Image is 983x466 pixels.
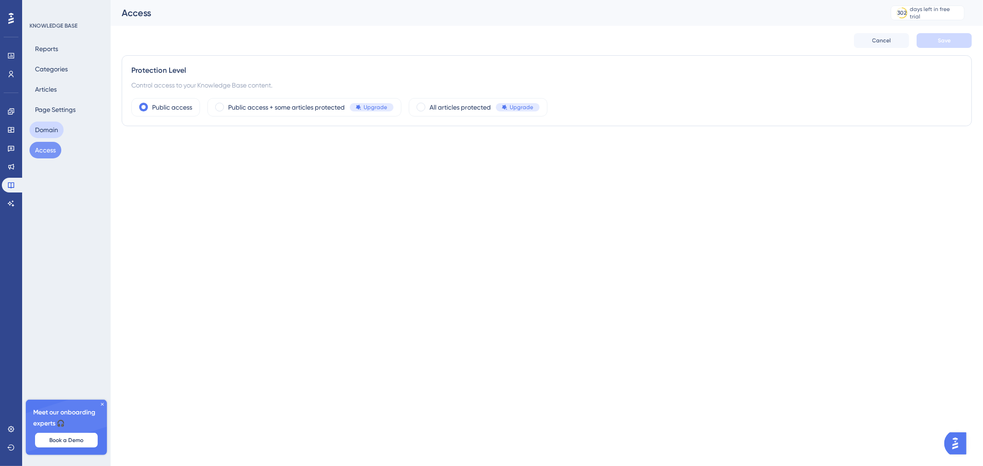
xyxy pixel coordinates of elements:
[131,65,962,76] div: Protection Level
[152,102,192,113] label: Public access
[364,104,387,111] span: Upgrade
[49,437,83,444] span: Book a Demo
[29,81,62,98] button: Articles
[917,33,972,48] button: Save
[29,122,64,138] button: Domain
[29,22,77,29] div: KNOWLEDGE BASE
[228,102,345,113] span: Public access + some articles protected
[131,80,962,91] div: Control access to your Knowledge Base content.
[35,433,98,448] button: Book a Demo
[430,102,491,113] span: All articles protected
[854,33,909,48] button: Cancel
[944,430,972,457] iframe: UserGuiding AI Assistant Launcher
[872,37,891,44] span: Cancel
[29,142,61,158] button: Access
[910,6,961,20] div: days left in free trial
[510,104,533,111] span: Upgrade
[29,41,64,57] button: Reports
[938,37,951,44] span: Save
[122,6,868,19] div: Access
[29,61,73,77] button: Categories
[897,9,906,17] div: 302
[29,101,81,118] button: Page Settings
[33,407,100,429] span: Meet our onboarding experts 🎧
